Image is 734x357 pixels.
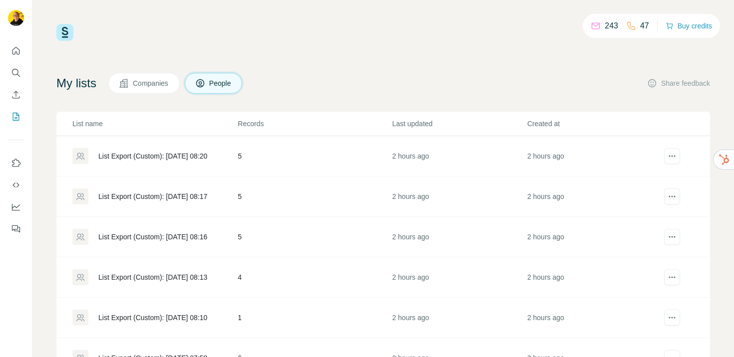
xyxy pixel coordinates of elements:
button: Quick start [8,42,24,60]
h4: My lists [56,75,96,91]
div: List Export (Custom): [DATE] 08:20 [98,151,207,161]
button: Use Surfe on LinkedIn [8,154,24,172]
button: actions [664,148,680,164]
td: 2 hours ago [527,136,662,177]
button: Enrich CSV [8,86,24,104]
p: Last updated [392,119,526,129]
button: My lists [8,108,24,126]
button: actions [664,188,680,204]
button: Dashboard [8,198,24,216]
div: List Export (Custom): [DATE] 08:13 [98,272,207,282]
div: List Export (Custom): [DATE] 08:16 [98,232,207,242]
td: 2 hours ago [391,298,526,338]
td: 2 hours ago [391,177,526,217]
td: 2 hours ago [391,257,526,298]
p: Records [238,119,391,129]
div: List Export (Custom): [DATE] 08:17 [98,191,207,201]
button: actions [664,229,680,245]
button: Feedback [8,220,24,238]
img: Surfe Logo [56,24,73,41]
td: 1 [237,298,391,338]
button: Buy credits [666,19,712,33]
button: Share feedback [647,78,710,88]
td: 2 hours ago [527,177,662,217]
td: 2 hours ago [391,136,526,177]
button: actions [664,310,680,326]
td: 5 [237,217,391,257]
button: Use Surfe API [8,176,24,194]
td: 5 [237,177,391,217]
button: actions [664,269,680,285]
td: 4 [237,257,391,298]
p: Created at [527,119,661,129]
td: 2 hours ago [391,217,526,257]
span: People [209,78,232,88]
td: 2 hours ago [527,257,662,298]
span: Companies [133,78,169,88]
img: Avatar [8,10,24,26]
td: 2 hours ago [527,217,662,257]
td: 2 hours ago [527,298,662,338]
div: List Export (Custom): [DATE] 08:10 [98,313,207,323]
button: Search [8,64,24,82]
p: List name [72,119,237,129]
td: 5 [237,136,391,177]
p: 243 [605,20,618,32]
p: 47 [640,20,649,32]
